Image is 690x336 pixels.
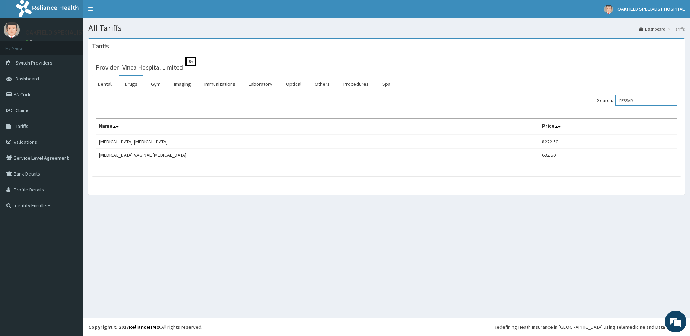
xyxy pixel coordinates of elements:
a: Optical [280,76,307,92]
a: Drugs [119,76,143,92]
img: User Image [4,22,20,38]
th: Name [96,119,539,135]
div: Minimize live chat window [118,4,136,21]
img: d_794563401_company_1708531726252_794563401 [13,36,29,54]
label: Search: [597,95,677,106]
span: OAKFIELD SPECIALIST HOSPITAL [617,6,685,12]
td: 632.50 [539,149,677,162]
h3: Provider - Vinca Hospital Limited [96,64,183,71]
a: Immunizations [198,76,241,92]
div: Chat with us now [38,40,121,50]
a: Spa [376,76,396,92]
span: We're online! [42,91,100,164]
p: OAKFIELD SPECIALIST HOSPITAL [25,29,115,36]
li: Tariffs [666,26,685,32]
div: Redefining Heath Insurance in [GEOGRAPHIC_DATA] using Telemedicine and Data Science! [494,323,685,331]
img: User Image [604,5,613,14]
span: Dashboard [16,75,39,82]
span: Switch Providers [16,59,52,66]
a: Gym [145,76,166,92]
h3: Tariffs [92,43,109,49]
a: Others [309,76,336,92]
a: Dashboard [639,26,665,32]
a: RelianceHMO [129,324,160,330]
input: Search: [615,95,677,106]
h1: All Tariffs [88,23,685,33]
strong: Copyright © 2017 . [88,324,161,330]
a: Imaging [168,76,197,92]
a: Dental [92,76,117,92]
a: Laboratory [243,76,278,92]
a: Procedures [337,76,375,92]
td: 8222.50 [539,135,677,149]
td: [MEDICAL_DATA] [MEDICAL_DATA] [96,135,539,149]
span: Claims [16,107,30,114]
footer: All rights reserved. [83,318,690,336]
th: Price [539,119,677,135]
a: Online [25,39,43,44]
span: St [185,57,196,66]
span: Tariffs [16,123,29,129]
textarea: Type your message and hit 'Enter' [4,197,137,222]
td: [MEDICAL_DATA] VAGINAL [MEDICAL_DATA] [96,149,539,162]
